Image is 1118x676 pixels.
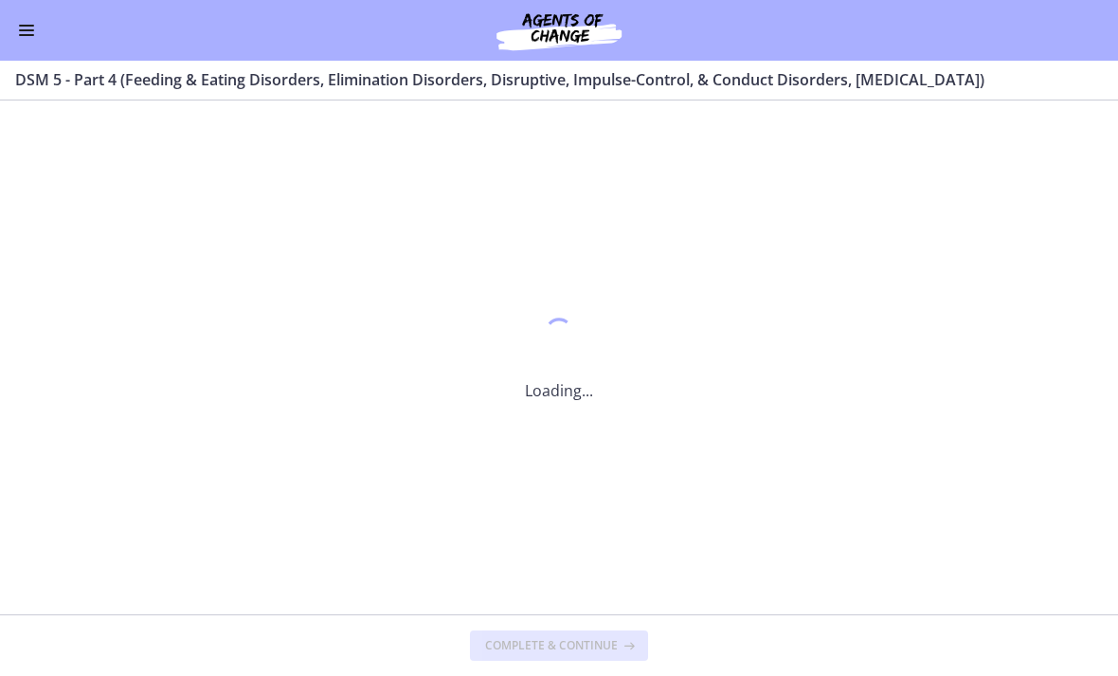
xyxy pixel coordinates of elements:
span: Complete & continue [485,638,618,653]
div: 1 [525,313,593,356]
button: Enable menu [15,19,38,42]
p: Loading... [525,379,593,402]
h3: DSM 5 - Part 4 (Feeding & Eating Disorders, Elimination Disorders, Disruptive, Impulse-Control, &... [15,68,1080,91]
img: Agents of Change Social Work Test Prep [445,8,673,53]
button: Complete & continue [470,630,648,661]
